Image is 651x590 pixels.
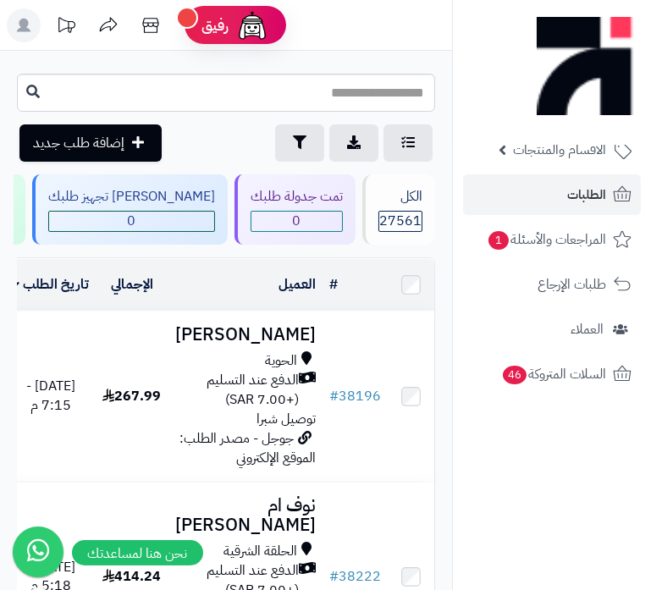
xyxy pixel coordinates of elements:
span: الطلبات [567,183,606,207]
a: العميل [279,274,316,295]
a: تحديثات المنصة [45,8,87,47]
h3: نوف ام [PERSON_NAME] [175,496,316,535]
a: طلبات الإرجاع [463,264,641,305]
span: 46 [503,366,527,384]
a: #38222 [329,566,381,587]
span: الحلقة الشرقية [223,542,297,561]
span: الأقسام والمنتجات [513,138,606,162]
a: الطلبات [463,174,641,215]
img: logo-mobile.png [537,13,635,119]
span: الدفع عند التسليم (+7.00 SAR) [175,371,299,410]
span: 267.99 [102,386,161,406]
span: المراجعات والأسئلة [487,228,606,251]
img: ai-face.png [235,8,269,42]
span: رفيق [201,15,229,36]
div: [PERSON_NAME] تجهيز طلبك [48,187,215,207]
span: 414.24 [102,566,161,587]
h3: [PERSON_NAME] [175,325,316,345]
span: إضافة طلب جديد [33,133,124,153]
a: تمت جدولة طلبك 0 [231,174,359,245]
a: السلات المتروكة46 [463,354,641,394]
span: السلات المتروكة [501,362,606,386]
span: 0 [251,212,342,231]
a: العملاء [463,309,641,350]
span: 0 [49,212,214,231]
span: العملاء [571,317,604,341]
span: 1 [488,231,509,250]
span: 27561 [379,212,422,231]
a: إضافة طلب جديد [19,124,162,162]
span: الحوية [265,351,297,371]
span: [DATE] - 7:15 م [26,376,75,416]
span: # [329,386,339,406]
span: طلبات الإرجاع [538,273,606,296]
a: الإجمالي [111,274,153,295]
a: #38196 [329,386,381,406]
a: الكل27561 [359,174,439,245]
span: توصيل شبرا [257,409,316,429]
div: الكل [378,187,422,207]
span: # [329,566,339,587]
span: جوجل - مصدر الطلب: الموقع الإلكتروني [179,428,316,468]
a: المراجعات والأسئلة1 [463,219,641,260]
a: تاريخ الطلب [12,274,89,295]
div: تمت جدولة طلبك [251,187,343,207]
a: # [329,274,338,295]
a: [PERSON_NAME] تجهيز طلبك 0 [29,174,231,245]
